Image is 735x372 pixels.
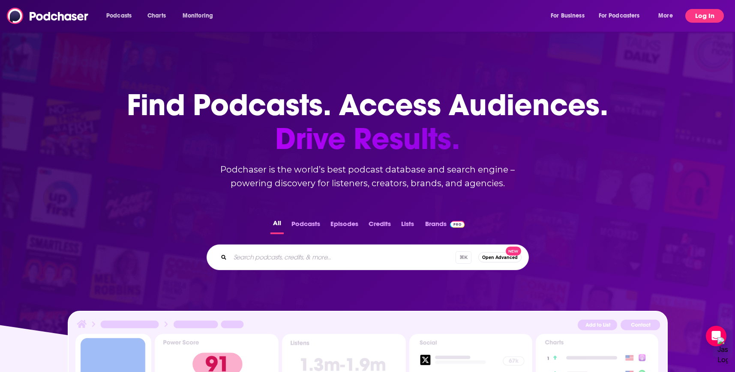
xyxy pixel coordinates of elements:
span: Drive Results. [127,122,608,156]
span: For Business [551,10,585,22]
button: Log In [685,9,724,23]
button: open menu [545,9,595,23]
img: Podcast Insights Header [75,318,660,333]
a: Charts [142,9,171,23]
button: open menu [100,9,143,23]
img: Podchaser - Follow, Share and Rate Podcasts [7,8,89,24]
div: Open Intercom Messenger [706,326,726,346]
span: Monitoring [183,10,213,22]
img: Podchaser Pro [450,221,465,228]
button: All [270,217,284,234]
input: Search podcasts, credits, & more... [230,250,456,264]
span: Podcasts [106,10,132,22]
button: open menu [177,9,224,23]
span: Charts [147,10,166,22]
button: Podcasts [289,217,323,234]
button: open menu [593,9,652,23]
span: More [658,10,673,22]
button: open menu [652,9,684,23]
h2: Podchaser is the world’s best podcast database and search engine – powering discovery for listene... [196,163,539,190]
span: New [506,247,521,256]
h1: Find Podcasts. Access Audiences. [127,88,608,156]
button: Episodes [328,217,361,234]
span: For Podcasters [599,10,640,22]
div: Search podcasts, credits, & more... [207,244,529,270]
span: ⌘ K [456,251,471,264]
button: Lists [399,217,417,234]
span: Open Advanced [482,255,518,260]
a: BrandsPodchaser Pro [425,217,465,234]
button: Credits [366,217,393,234]
button: Open AdvancedNew [478,252,522,262]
